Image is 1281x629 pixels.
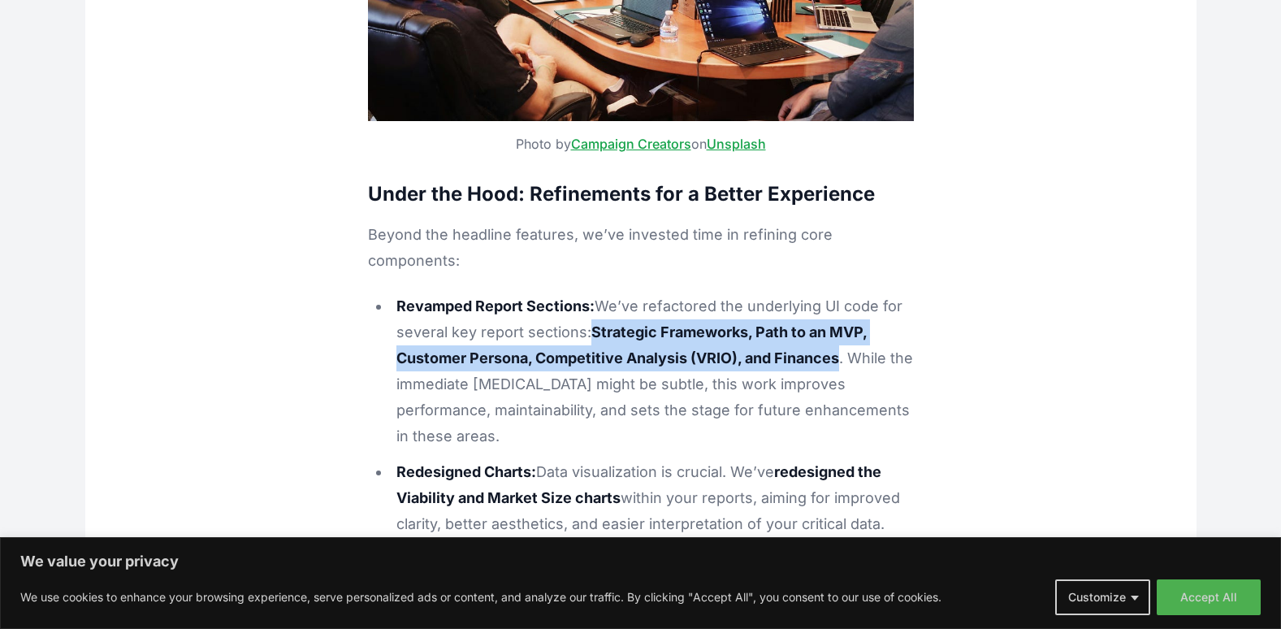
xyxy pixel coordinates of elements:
[1055,579,1150,615] button: Customize
[571,136,691,152] a: Campaign Creators
[368,222,914,274] p: Beyond the headline features, we’ve invested time in refining core components:
[20,588,941,607] p: We use cookies to enhance your browsing experience, serve personalized ads or content, and analyz...
[1157,579,1261,615] button: Accept All
[396,323,867,367] strong: Strategic Frameworks, Path to an MVP, Customer Persona, Competitive Analysis (VRIO), and Finances
[391,293,914,449] li: We’ve refactored the underlying UI code for several key report sections: . While the immediate [M...
[368,134,914,154] figcaption: Photo by on
[391,459,914,537] li: Data visualization is crucial. We’ve within your reports, aiming for improved clarity, better aes...
[396,463,881,506] strong: redesigned the Viability and Market Size charts
[396,463,536,480] strong: Redesigned Charts:
[396,297,595,314] strong: Revamped Report Sections:
[707,136,766,152] a: Unsplash
[368,180,914,209] h3: Under the Hood: Refinements for a Better Experience
[20,552,1261,571] p: We value your privacy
